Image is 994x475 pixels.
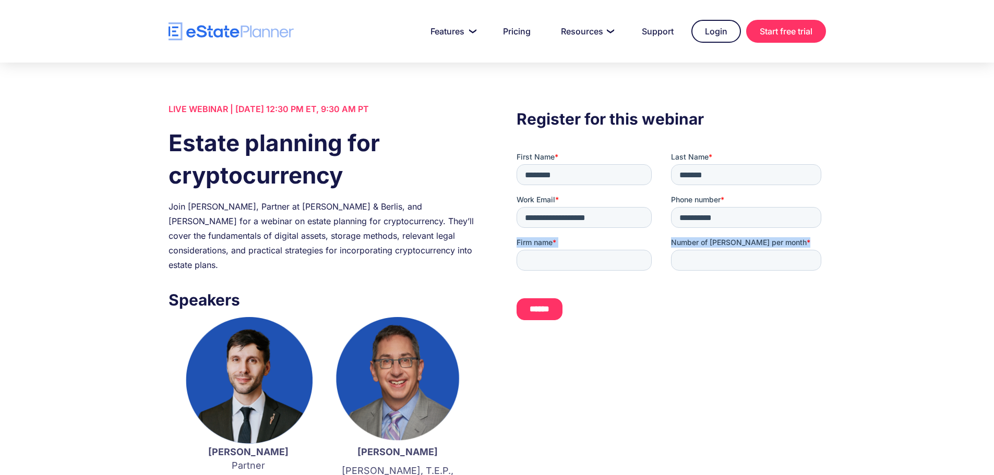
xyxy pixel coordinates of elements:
[548,21,624,42] a: Resources
[169,102,477,116] div: LIVE WEBINAR | [DATE] 12:30 PM ET, 9:30 AM PT
[490,21,543,42] a: Pricing
[169,288,477,312] h3: Speakers
[517,107,825,131] h3: Register for this webinar
[357,446,438,457] strong: [PERSON_NAME]
[691,20,741,43] a: Login
[169,127,477,191] h1: Estate planning for cryptocurrency
[169,199,477,272] div: Join [PERSON_NAME], Partner at [PERSON_NAME] & Berlis, and [PERSON_NAME] for a webinar on estate ...
[184,445,313,472] p: Partner
[629,21,686,42] a: Support
[418,21,485,42] a: Features
[517,152,825,341] iframe: Form 0
[169,22,294,41] a: home
[746,20,826,43] a: Start free trial
[208,446,289,457] strong: [PERSON_NAME]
